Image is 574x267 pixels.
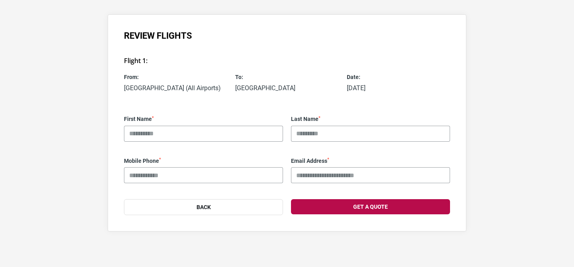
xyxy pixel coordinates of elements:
label: Mobile Phone [124,158,283,164]
span: Date: [347,73,450,81]
span: To: [235,73,338,81]
p: [GEOGRAPHIC_DATA] [235,84,338,92]
label: Email Address [291,158,450,164]
label: Last Name [291,116,450,123]
label: First Name [124,116,283,123]
span: From: [124,73,227,81]
button: Get a Quote [291,199,450,214]
p: [GEOGRAPHIC_DATA] (All Airports) [124,84,227,92]
p: [DATE] [347,84,450,92]
button: Back [124,199,283,215]
h1: Review Flights [124,31,450,41]
h3: Flight 1: [124,57,450,65]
